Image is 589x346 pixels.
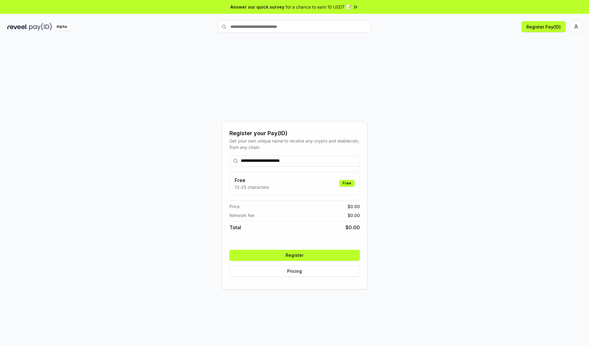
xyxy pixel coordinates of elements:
[286,4,351,10] span: for a chance to earn 10 USDT 📝
[230,4,284,10] span: Answer our quick survey
[522,21,566,32] button: Register Pay(ID)
[229,212,254,219] span: Network fee
[348,203,360,210] span: $ 0.00
[229,224,241,231] span: Total
[339,180,355,187] div: Free
[29,23,52,31] img: pay_id
[229,203,240,210] span: Price
[229,250,360,261] button: Register
[348,212,360,219] span: $ 0.00
[235,177,269,184] h3: Free
[229,129,360,138] div: Register your Pay(ID)
[235,184,269,190] p: 13-25 characters
[7,23,28,31] img: reveel_dark
[53,23,70,31] div: Alpha
[229,138,360,150] div: Get your own unique name to receive any crypto and stablecoin, from any chain
[229,266,360,277] button: Pricing
[345,224,360,231] span: $ 0.00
